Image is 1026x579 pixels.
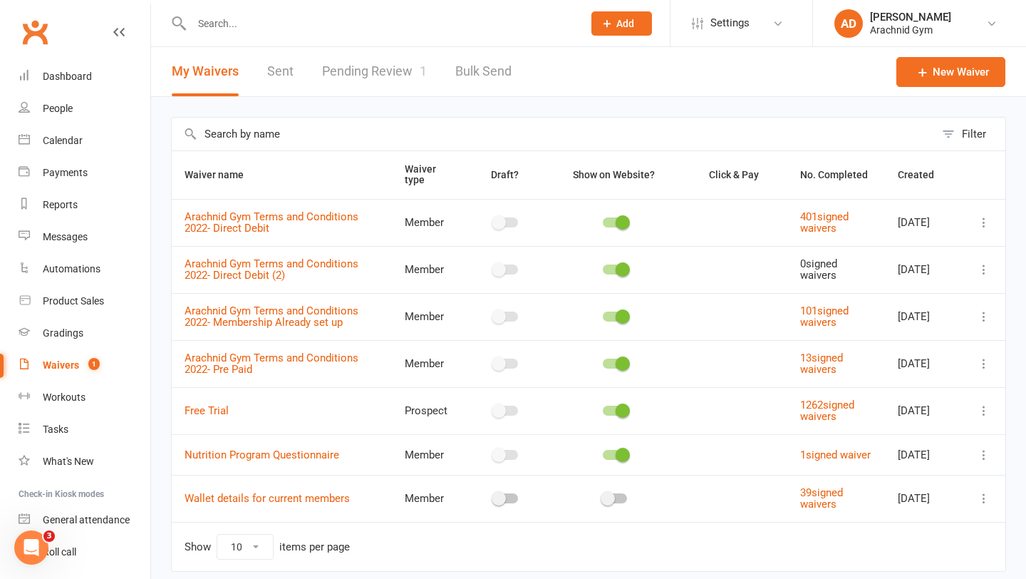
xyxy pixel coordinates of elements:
a: 39signed waivers [800,486,843,511]
div: items per page [279,541,350,553]
div: Tasks [43,424,68,435]
a: 401signed waivers [800,210,849,235]
a: New Waiver [896,57,1005,87]
button: Show on Website? [560,166,670,183]
button: Draft? [478,166,534,183]
a: Arachnid Gym Terms and Conditions 2022- Direct Debit [185,210,358,235]
a: 13signed waivers [800,352,843,376]
span: Settings [710,7,750,39]
td: [DATE] [885,475,963,522]
td: [DATE] [885,434,963,475]
div: Arachnid Gym [870,24,951,36]
a: Gradings [19,317,150,349]
th: No. Completed [787,151,885,199]
td: [DATE] [885,293,963,340]
a: Dashboard [19,61,150,93]
td: [DATE] [885,340,963,387]
a: 1signed waiver [800,449,871,461]
div: General attendance [43,514,130,526]
a: Arachnid Gym Terms and Conditions 2022- Pre Paid [185,352,358,376]
td: Member [392,475,465,522]
div: Messages [43,231,88,242]
a: Roll call [19,536,150,568]
a: Waivers 1 [19,349,150,381]
button: Click & Pay [696,166,774,183]
iframe: Intercom live chat [14,531,48,565]
td: Member [392,340,465,387]
span: Created [898,169,950,180]
button: My Waivers [172,47,239,96]
a: Free Trial [185,404,229,417]
span: Show on Website? [573,169,655,180]
div: Show [185,534,350,560]
td: [DATE] [885,199,963,246]
td: [DATE] [885,246,963,293]
a: Wallet details for current members [185,492,350,505]
td: Prospect [392,387,465,434]
div: Reports [43,199,78,210]
a: Product Sales [19,285,150,317]
a: Pending Review1 [322,47,427,96]
td: Member [392,246,465,293]
span: Draft? [491,169,519,180]
span: 1 [88,358,100,370]
div: Dashboard [43,71,92,82]
a: Messages [19,221,150,253]
div: AD [834,9,863,38]
input: Search... [187,14,573,34]
a: General attendance kiosk mode [19,504,150,536]
a: Nutrition Program Questionnaire [185,449,339,461]
td: Member [392,434,465,475]
span: Waiver name [185,169,259,180]
button: Waiver name [185,166,259,183]
a: Workouts [19,381,150,414]
a: Reports [19,189,150,221]
button: Add [591,11,652,36]
a: Arachnid Gym Terms and Conditions 2022- Direct Debit (2) [185,257,358,282]
a: 101signed waivers [800,304,849,329]
div: [PERSON_NAME] [870,11,951,24]
a: 1262signed waivers [800,399,854,424]
a: Payments [19,157,150,189]
a: Automations [19,253,150,285]
div: People [43,103,73,114]
a: Tasks [19,414,150,446]
div: Gradings [43,327,83,339]
th: Waiver type [392,151,465,199]
td: [DATE] [885,387,963,434]
button: Created [898,166,950,183]
td: Member [392,199,465,246]
div: Roll call [43,546,76,558]
a: Sent [267,47,294,96]
span: 1 [420,63,427,78]
div: Waivers [43,359,79,371]
div: Payments [43,167,88,178]
button: Filter [935,118,1005,150]
span: 0 signed waivers [800,257,837,282]
a: Bulk Send [455,47,512,96]
a: People [19,93,150,125]
a: Clubworx [17,14,53,50]
div: Workouts [43,391,85,403]
a: Arachnid Gym Terms and Conditions 2022- Membership Already set up [185,304,358,329]
div: Filter [962,125,986,143]
div: Calendar [43,135,83,146]
span: Add [616,18,634,29]
span: 3 [43,531,55,542]
div: What's New [43,456,94,467]
span: Click & Pay [709,169,759,180]
div: Product Sales [43,295,104,307]
div: Automations [43,263,100,275]
td: Member [392,293,465,340]
input: Search by name [172,118,935,150]
a: What's New [19,446,150,478]
a: Calendar [19,125,150,157]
